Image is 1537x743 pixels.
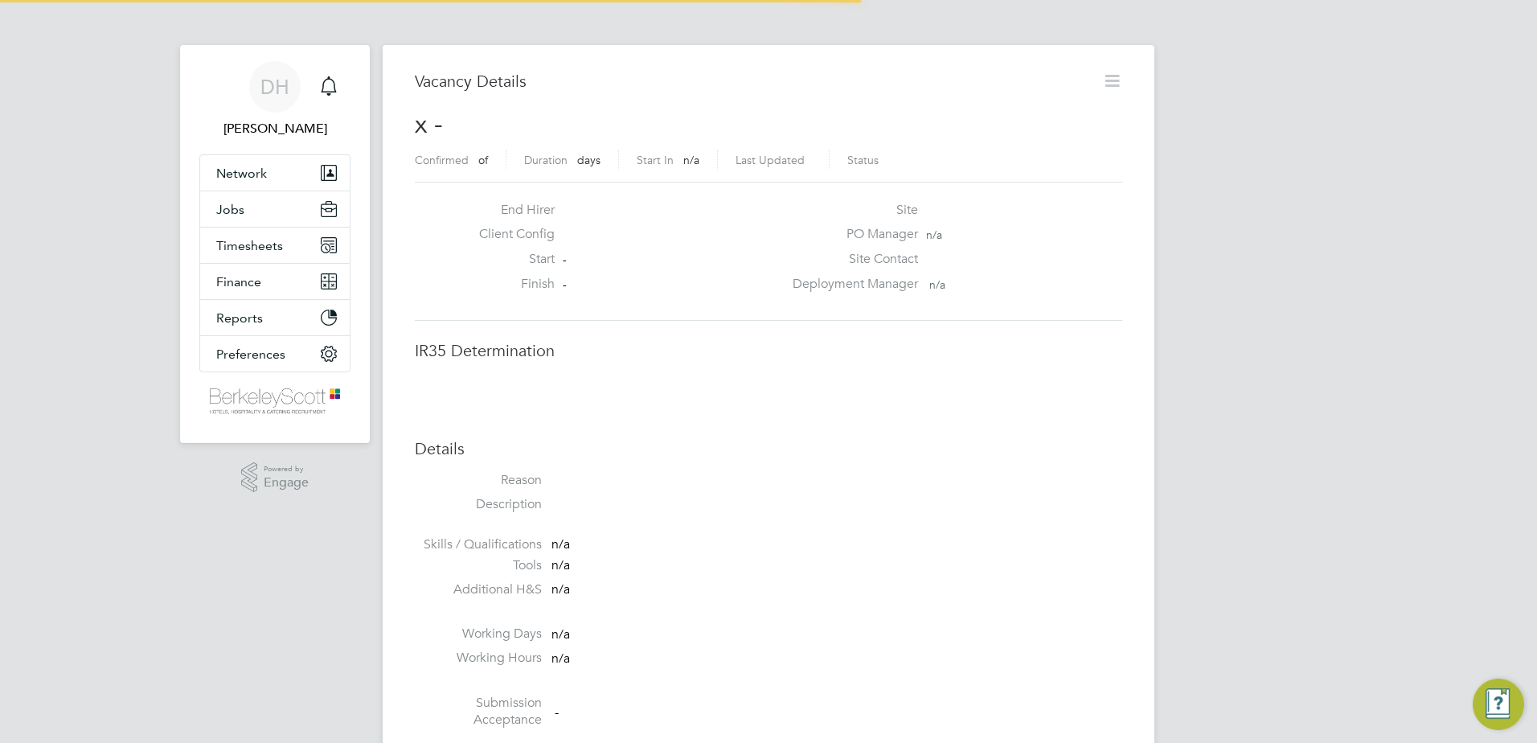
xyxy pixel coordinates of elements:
[783,251,918,268] label: Site Contact
[415,340,1122,361] h3: IR35 Determination
[199,388,350,414] a: Go to home page
[926,228,942,242] span: n/a
[563,277,567,292] span: -
[783,202,918,219] label: Site
[415,581,542,598] label: Additional H&S
[200,264,350,299] button: Finance
[200,191,350,227] button: Jobs
[551,536,570,552] span: n/a
[415,438,1122,459] h3: Details
[683,153,699,167] span: n/a
[736,153,805,167] label: Last Updated
[210,388,340,414] img: berkeley-scott-logo-retina.png
[783,226,918,243] label: PO Manager
[415,536,542,553] label: Skills / Qualifications
[551,627,570,643] span: n/a
[577,153,600,167] span: days
[466,226,555,243] label: Client Config
[241,462,309,493] a: Powered byEngage
[415,109,443,140] span: x -
[199,119,350,138] span: Daniela Howell
[216,347,285,362] span: Preferences
[551,581,570,597] span: n/a
[199,61,350,138] a: DH[PERSON_NAME]
[216,274,261,289] span: Finance
[180,45,370,443] nav: Main navigation
[466,276,555,293] label: Finish
[200,300,350,335] button: Reports
[264,462,309,476] span: Powered by
[783,276,918,293] label: Deployment Manager
[551,557,570,573] span: n/a
[478,153,488,167] span: of
[415,626,542,642] label: Working Days
[415,153,469,167] label: Confirmed
[847,153,879,167] label: Status
[415,496,542,513] label: Description
[415,695,542,729] label: Submission Acceptance
[1473,679,1524,730] button: Engage Resource Center
[563,252,567,267] span: -
[637,153,674,167] label: Start In
[415,557,542,574] label: Tools
[415,71,1078,92] h3: Vacancy Details
[216,238,283,253] span: Timesheets
[929,277,945,292] span: n/a
[555,704,559,720] span: -
[466,251,555,268] label: Start
[415,472,542,489] label: Reason
[264,476,309,490] span: Engage
[216,310,263,326] span: Reports
[200,155,350,191] button: Network
[415,650,542,667] label: Working Hours
[200,336,350,371] button: Preferences
[524,153,568,167] label: Duration
[551,651,570,667] span: n/a
[216,202,244,217] span: Jobs
[200,228,350,263] button: Timesheets
[216,166,267,181] span: Network
[260,76,289,97] span: DH
[466,202,555,219] label: End Hirer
